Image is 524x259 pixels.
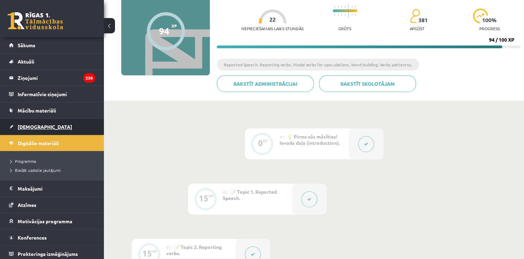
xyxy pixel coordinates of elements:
div: XP [263,139,268,143]
span: [DEMOGRAPHIC_DATA] [18,124,72,130]
span: Biežāk uzdotie jautājumi [10,167,61,173]
i: 238 [83,73,95,83]
legend: Ziņojumi [18,70,95,86]
span: Motivācijas programma [18,218,72,224]
span: Atzīmes [18,202,36,208]
span: Sākums [18,42,35,48]
span: Digitālie materiāli [18,140,59,146]
img: icon-short-line-57e1e144782c952c97e751825c79c345078a6d821885a25fce030b3d8c18986b.svg [338,6,338,8]
span: Aktuāli [18,58,34,65]
img: icon-short-line-57e1e144782c952c97e751825c79c345078a6d821885a25fce030b3d8c18986b.svg [334,6,335,8]
div: 15 [199,195,208,201]
span: 100 % [482,17,497,23]
span: #3 [166,244,171,250]
a: Ziņojumi238 [9,70,95,86]
img: icon-short-line-57e1e144782c952c97e751825c79c345078a6d821885a25fce030b3d8c18986b.svg [355,6,356,8]
a: Mācību materiāli [9,102,95,118]
a: Digitālie materiāli [9,135,95,151]
div: 94 [159,26,169,36]
span: 22 [269,16,276,23]
div: 0 [258,140,263,146]
span: #1 [279,134,285,140]
span: #2 [223,189,228,195]
p: apgūst [410,26,425,31]
a: Rīgas 1. Tālmācības vidusskola [8,12,63,30]
legend: Informatīvie ziņojumi [18,86,95,102]
span: Konferences [18,234,47,241]
a: Motivācijas programma [9,213,95,229]
img: icon-progress-161ccf0a02000e728c5f80fcf4c31c7af3da0e1684b2b1d7c360e028c24a22f1.svg [473,9,488,23]
div: 15 [142,250,152,257]
a: Konferences [9,229,95,245]
a: Aktuāli [9,53,95,69]
p: Nepieciešamais laiks stundās [241,26,303,31]
span: Mācību materiāli [18,107,56,114]
legend: Maksājumi [18,181,95,197]
a: Informatīvie ziņojumi [9,86,95,102]
a: Rakstīt administrācijai [217,75,314,92]
span: 💡 Pirms sāc mācīties! Ievada daļa (introduction). [279,133,340,146]
a: [DEMOGRAPHIC_DATA] [9,119,95,135]
span: XP [171,23,177,28]
li: Reported Speech. Reporting verbs. Modal verbs for speculations. Word building. Verbs pattertns. [217,59,419,70]
img: icon-short-line-57e1e144782c952c97e751825c79c345078a6d821885a25fce030b3d8c18986b.svg [338,14,338,16]
a: Biežāk uzdotie jautājumi [10,167,97,173]
img: icon-short-line-57e1e144782c952c97e751825c79c345078a6d821885a25fce030b3d8c18986b.svg [341,6,342,8]
span: 📝 Topic 2. Reporting verbs. [166,244,222,256]
img: students-c634bb4e5e11cddfef0936a35e636f08e4e9abd3cc4e673bd6f9a4125e45ecb1.svg [410,9,420,23]
a: Sākums [9,37,95,53]
a: Maksājumi [9,181,95,197]
span: 📝 Topic 1. Reported Speech. [223,189,277,201]
img: icon-short-line-57e1e144782c952c97e751825c79c345078a6d821885a25fce030b3d8c18986b.svg [355,14,356,16]
a: Atzīmes [9,197,95,213]
span: Proktoringa izmēģinājums [18,251,78,257]
img: icon-short-line-57e1e144782c952c97e751825c79c345078a6d821885a25fce030b3d8c18986b.svg [341,14,342,16]
a: Rakstīt skolotājam [319,75,416,92]
a: Programma [10,158,97,164]
img: icon-long-line-d9ea69661e0d244f92f715978eff75569469978d946b2353a9bb055b3ed8787d.svg [348,4,349,18]
img: icon-short-line-57e1e144782c952c97e751825c79c345078a6d821885a25fce030b3d8c18986b.svg [334,14,335,16]
span: Programma [10,158,36,164]
p: progress [479,26,500,31]
div: XP [152,249,157,253]
div: XP [208,194,213,198]
span: 381 [418,17,428,23]
p: Grūts [338,26,351,31]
